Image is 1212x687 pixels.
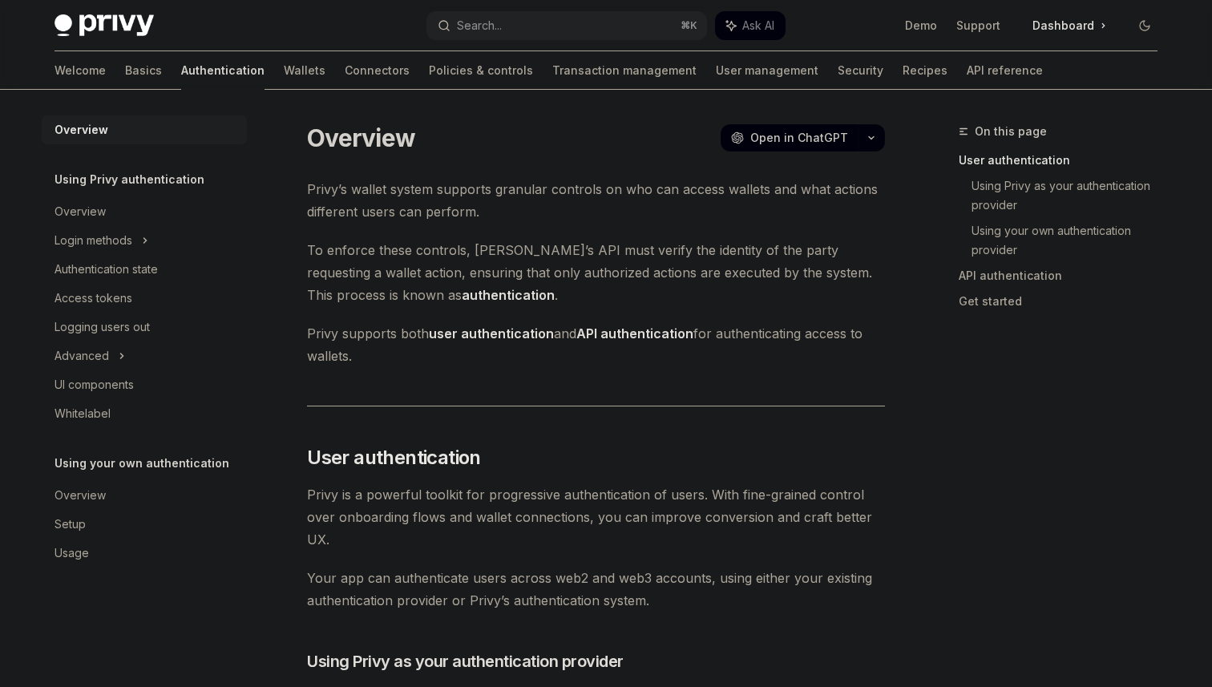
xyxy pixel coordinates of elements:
img: dark logo [55,14,154,37]
a: Policies & controls [429,51,533,90]
div: Access tokens [55,289,132,308]
button: Toggle dark mode [1132,13,1157,38]
a: Setup [42,510,247,539]
a: Logging users out [42,313,247,341]
a: Using your own authentication provider [972,218,1170,263]
span: Privy supports both and for authenticating access to wallets. [307,322,885,367]
button: Ask AI [715,11,786,40]
div: Search... [457,16,502,35]
div: Whitelabel [55,404,111,423]
span: On this page [975,122,1047,141]
span: Dashboard [1032,18,1094,34]
div: Overview [55,486,106,505]
span: Privy’s wallet system supports granular controls on who can access wallets and what actions diffe... [307,178,885,223]
a: Whitelabel [42,399,247,428]
a: Overview [42,197,247,226]
a: Security [838,51,883,90]
h5: Using Privy authentication [55,170,204,189]
span: Open in ChatGPT [750,130,848,146]
a: Using Privy as your authentication provider [972,173,1170,218]
a: Authentication [181,51,265,90]
strong: authentication [462,287,555,303]
div: Authentication state [55,260,158,279]
a: Dashboard [1020,13,1119,38]
a: Recipes [903,51,947,90]
div: Overview [55,202,106,221]
div: Setup [55,515,86,534]
span: User authentication [307,445,481,471]
h1: Overview [307,123,415,152]
div: Overview [55,120,108,139]
div: UI components [55,375,134,394]
a: User management [716,51,818,90]
a: Demo [905,18,937,34]
h5: Using your own authentication [55,454,229,473]
a: Connectors [345,51,410,90]
a: Basics [125,51,162,90]
a: Support [956,18,1000,34]
strong: API authentication [576,325,693,341]
span: Ask AI [742,18,774,34]
a: UI components [42,370,247,399]
a: Overview [42,481,247,510]
a: Wallets [284,51,325,90]
a: Overview [42,115,247,144]
a: Welcome [55,51,106,90]
button: Search...⌘K [426,11,707,40]
span: ⌘ K [681,19,697,32]
a: Authentication state [42,255,247,284]
div: Login methods [55,231,132,250]
a: Transaction management [552,51,697,90]
a: User authentication [959,148,1170,173]
span: Using Privy as your authentication provider [307,650,624,673]
span: Your app can authenticate users across web2 and web3 accounts, using either your existing authent... [307,567,885,612]
a: Get started [959,289,1170,314]
a: Access tokens [42,284,247,313]
div: Advanced [55,346,109,366]
a: API authentication [959,263,1170,289]
div: Usage [55,544,89,563]
button: Open in ChatGPT [721,124,858,152]
a: Usage [42,539,247,568]
strong: user authentication [429,325,554,341]
a: API reference [967,51,1043,90]
span: Privy is a powerful toolkit for progressive authentication of users. With fine-grained control ov... [307,483,885,551]
span: To enforce these controls, [PERSON_NAME]’s API must verify the identity of the party requesting a... [307,239,885,306]
div: Logging users out [55,317,150,337]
